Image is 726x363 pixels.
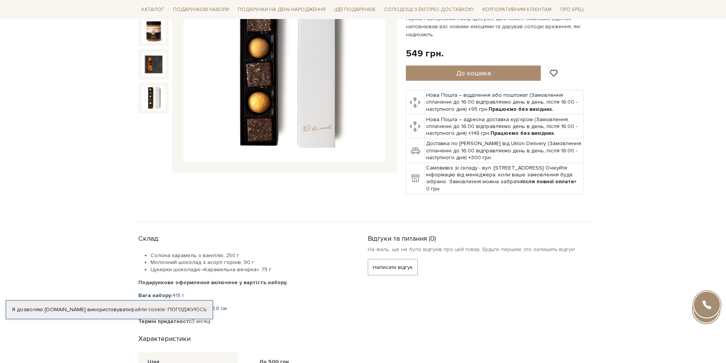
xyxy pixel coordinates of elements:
[138,305,349,312] p: 23,5*21,5*8,8 см
[170,4,232,16] span: Подарункові набори
[138,292,172,299] b: Вага набору:
[425,139,583,163] td: Доставка по [PERSON_NAME] від Uklon Delivery (Замовлення сплаченні до 16:00 відправляємо день в д...
[425,163,583,194] td: Самовивіз зі складу - вул. [STREET_ADDRESS] Очікуйте інформацію від менеджера, коли ваше замовлен...
[6,306,213,313] div: Я дозволяю [DOMAIN_NAME] використовувати
[373,259,413,275] span: Написати відгук
[557,4,588,16] span: Про Spell
[138,318,192,325] b: Термін придатності:
[138,279,288,286] b: Подарункове оформлення включене у вартість набору.
[151,259,349,266] li: Молочний шоколад з асорті горіхів, 90 г
[138,292,349,299] p: 415 г
[368,246,588,253] p: На жаль, ще не було відгуків про цей товар. Будьте першим, хто залишить відгук!
[134,331,354,343] div: Характеристики
[141,86,166,110] img: Подарунок Солодке натхнення
[489,106,553,112] b: Працюємо без вихідних.
[381,3,477,16] a: Солодощі з експрес-доставкою
[368,259,418,275] button: Написати відгук
[141,18,166,43] img: Подарунок Солодке натхнення
[138,318,349,325] p: 3 місяці
[151,266,349,273] li: Цукерки шоколадні «Карамельна вечірка», 75 г
[406,66,541,81] button: До кошика
[141,52,166,77] img: Подарунок Солодке натхнення
[490,130,555,136] b: Працюємо без вихідних.
[456,69,491,77] span: До кошика
[151,252,349,259] li: Солона карамель з ваніллю, 250 г
[521,178,574,185] b: після повної оплати
[235,4,329,16] span: Подарунки на День народження
[168,306,207,313] a: Погоджуюсь
[130,306,165,313] a: файли cookie
[138,4,167,16] span: Каталог
[368,231,588,243] div: Відгуки та питання (0)
[425,90,583,115] td: Нова Пошта – відділення або поштомат (Замовлення сплаченні до 16:00 відправляємо день в день, піс...
[331,4,378,16] span: Ідеї подарунків
[406,48,444,59] div: 549 грн.
[479,3,555,16] a: Корпоративним клієнтам
[425,114,583,139] td: Нова Пошта – адресна доставка кур'єром (Замовлення сплаченні до 16:00 відправляємо день в день, п...
[138,231,349,243] div: Склад:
